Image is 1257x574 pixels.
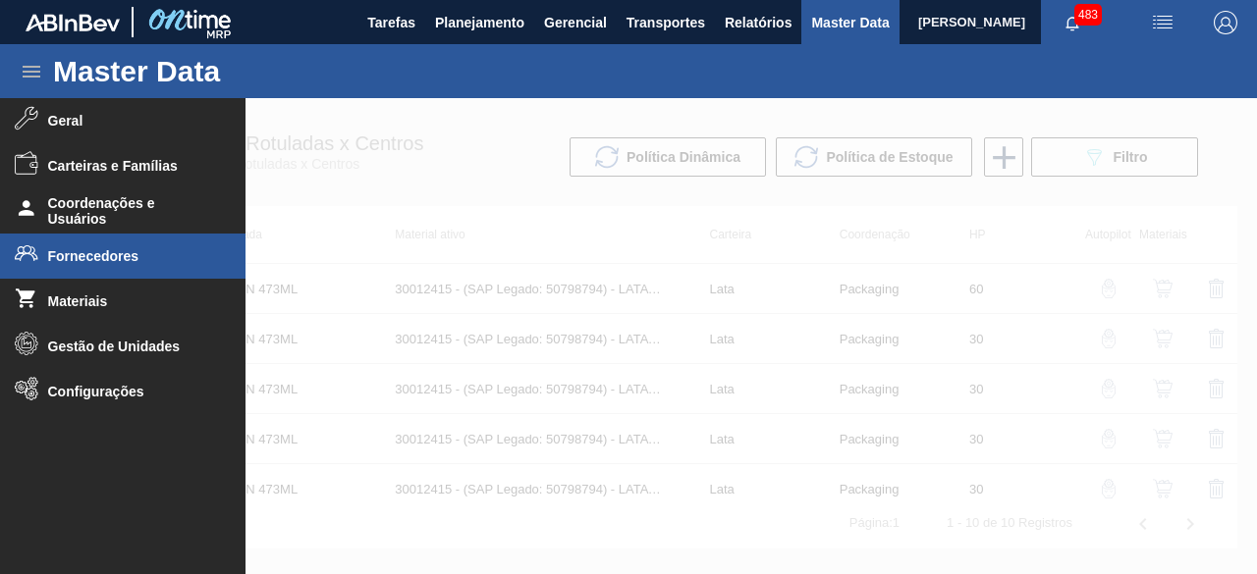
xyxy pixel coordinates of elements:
[1074,4,1102,26] span: 483
[1214,11,1237,34] img: Logout
[48,158,210,174] span: Carteiras e Famílias
[48,384,210,399] span: Configurações
[48,293,210,309] span: Materiais
[48,195,210,227] span: Coordenações e Usuários
[544,11,607,34] span: Gerencial
[26,14,120,31] img: TNhmsLtSVTkK8tSr43FrP2fwEKptu5GPRR3wAAAABJRU5ErkJggg==
[1151,11,1175,34] img: userActions
[48,248,210,264] span: Fornecedores
[435,11,524,34] span: Planejamento
[53,60,402,82] h1: Master Data
[811,11,889,34] span: Master Data
[1041,9,1104,36] button: Notificações
[48,339,210,354] span: Gestão de Unidades
[627,11,705,34] span: Transportes
[48,113,210,129] span: Geral
[367,11,415,34] span: Tarefas
[725,11,792,34] span: Relatórios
